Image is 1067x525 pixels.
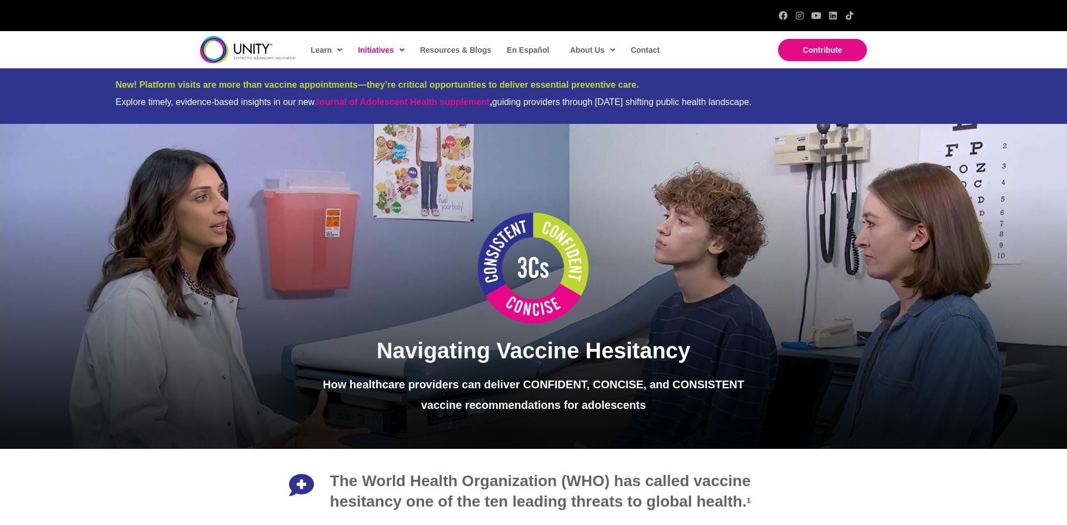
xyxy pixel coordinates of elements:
[795,11,804,20] a: Instagram
[778,39,867,61] a: Contribute
[812,11,821,20] a: YouTube
[829,11,837,20] a: LinkedIn
[625,37,664,63] a: Contact
[478,213,589,324] img: 3Cs Logo white center
[311,42,342,58] span: Learn
[631,46,660,54] span: Contact
[315,97,492,107] strong: ,
[507,46,549,54] span: En Español
[746,496,750,504] sup: 1
[746,493,750,510] a: 1
[330,472,751,509] span: The World Health Organization (WHO) has called vaccine hesitancy one of the ten leading threats t...
[116,80,639,89] span: New! Platform visits are more than vaccine appointments—they’re critical opportunities to deliver...
[200,36,296,63] img: unity-logo-dark
[565,37,620,63] a: About Us
[803,46,842,54] span: Contribute
[377,338,691,363] span: Navigating Vaccine Hesitancy
[358,42,405,58] span: Initiatives
[315,97,490,107] a: Journal of Adolescent Health supplement
[116,97,951,107] div: Explore timely, evidence-based insights in our new guiding providers through [DATE] shifting publ...
[845,11,854,20] a: TikTok
[570,42,615,58] span: About Us
[501,37,554,63] a: En Español
[420,46,491,54] span: Resources & Blogs
[779,11,787,20] a: Facebook
[304,374,763,416] p: How healthcare providers can deliver CONFIDENT, CONCISE, and CONSISTENT vaccine recommendations f...
[415,37,496,63] a: Resources & Blogs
